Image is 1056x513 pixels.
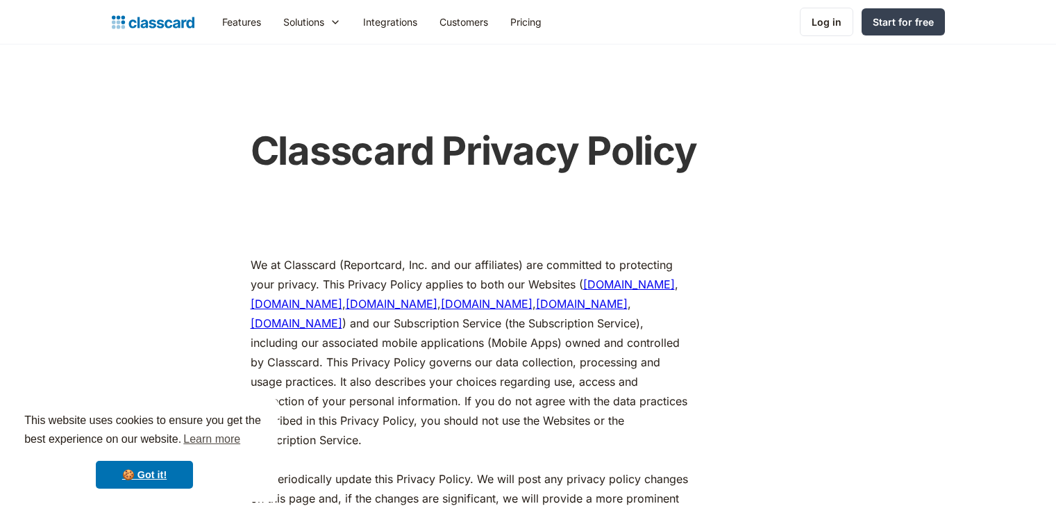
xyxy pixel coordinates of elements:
a: [DOMAIN_NAME] [441,297,533,311]
a: dismiss cookie message [96,461,193,489]
div: Start for free [873,15,934,29]
a: learn more about cookies [181,429,242,450]
a: [DOMAIN_NAME] [346,297,437,311]
a: Integrations [352,6,428,38]
a: home [112,13,194,32]
a: Features [211,6,272,38]
div: Log in [812,15,841,29]
a: Log in [800,8,853,36]
a: [DOMAIN_NAME] [536,297,628,311]
div: cookieconsent [11,399,278,502]
div: Solutions [283,15,324,29]
a: Customers [428,6,499,38]
a: Start for free [862,8,945,35]
h1: Classcard Privacy Policy [251,128,792,174]
div: Solutions [272,6,352,38]
a: [DOMAIN_NAME] [251,316,342,330]
span: This website uses cookies to ensure you get the best experience on our website. [24,412,265,450]
a: Pricing [499,6,553,38]
a: [DOMAIN_NAME] [251,297,342,311]
a: [DOMAIN_NAME] [583,277,675,291]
